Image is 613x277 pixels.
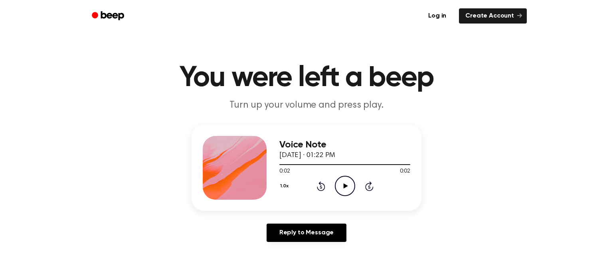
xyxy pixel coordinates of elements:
button: 1.0x [279,179,291,193]
span: 0:02 [400,167,410,176]
h1: You were left a beep [102,64,511,92]
a: Create Account [459,8,527,24]
h3: Voice Note [279,139,410,150]
span: [DATE] · 01:22 PM [279,152,335,159]
span: 0:02 [279,167,290,176]
a: Reply to Message [267,224,346,242]
a: Log in [420,7,454,25]
a: Beep [86,8,131,24]
p: Turn up your volume and press play. [153,99,460,112]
